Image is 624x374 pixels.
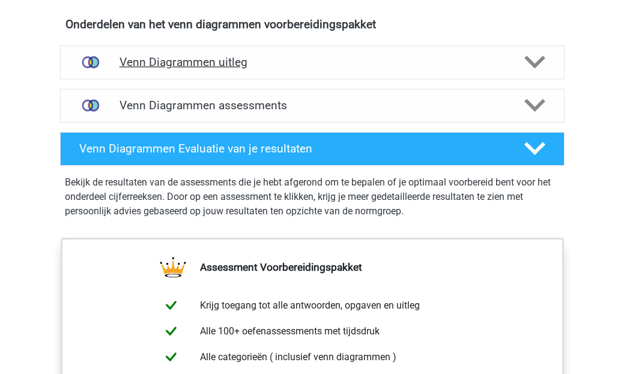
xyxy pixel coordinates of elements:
[65,175,560,219] p: Bekijk de resultaten van de assessments die je hebt afgerond om te bepalen of je optimaal voorber...
[120,98,505,112] h4: Venn Diagrammen assessments
[75,47,106,77] img: venn diagrammen uitleg
[55,89,569,122] a: assessments Venn Diagrammen assessments
[65,17,559,31] h4: Onderdelen van het venn diagrammen voorbereidingspakket
[55,46,569,79] a: uitleg Venn Diagrammen uitleg
[120,55,505,69] h4: Venn Diagrammen uitleg
[79,142,505,155] h4: Venn Diagrammen Evaluatie van je resultaten
[55,132,569,166] a: Venn Diagrammen Evaluatie van je resultaten
[75,90,106,121] img: venn diagrammen assessments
